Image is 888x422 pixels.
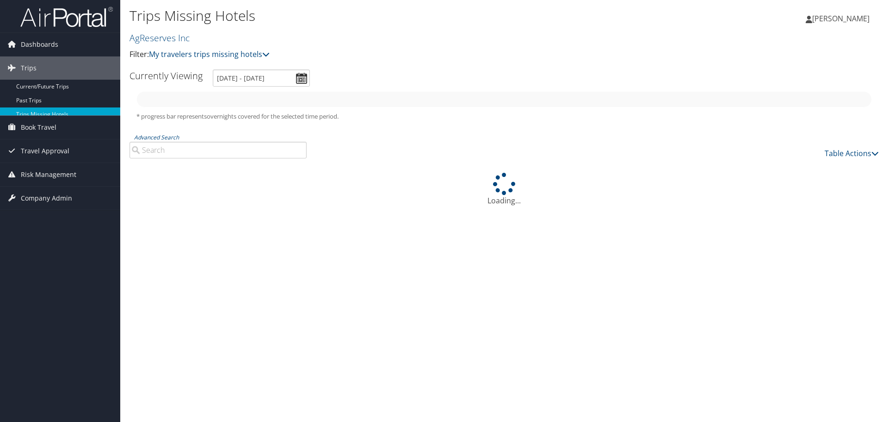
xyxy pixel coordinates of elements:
[129,69,203,82] h3: Currently Viewing
[21,187,72,210] span: Company Admin
[825,148,879,158] a: Table Actions
[21,57,37,80] span: Trips
[149,49,270,59] a: My travelers trips missing hotels
[812,13,869,24] span: [PERSON_NAME]
[21,139,69,163] span: Travel Approval
[129,173,879,206] div: Loading...
[136,112,872,121] h5: * progress bar represents overnights covered for the selected time period.
[20,6,113,28] img: airportal-logo.png
[806,5,879,32] a: [PERSON_NAME]
[129,49,629,61] p: Filter:
[213,69,310,87] input: [DATE] - [DATE]
[129,31,192,44] a: AgReserves Inc
[21,163,76,186] span: Risk Management
[134,133,179,141] a: Advanced Search
[129,142,307,158] input: Advanced Search
[129,6,629,25] h1: Trips Missing Hotels
[21,116,56,139] span: Book Travel
[21,33,58,56] span: Dashboards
